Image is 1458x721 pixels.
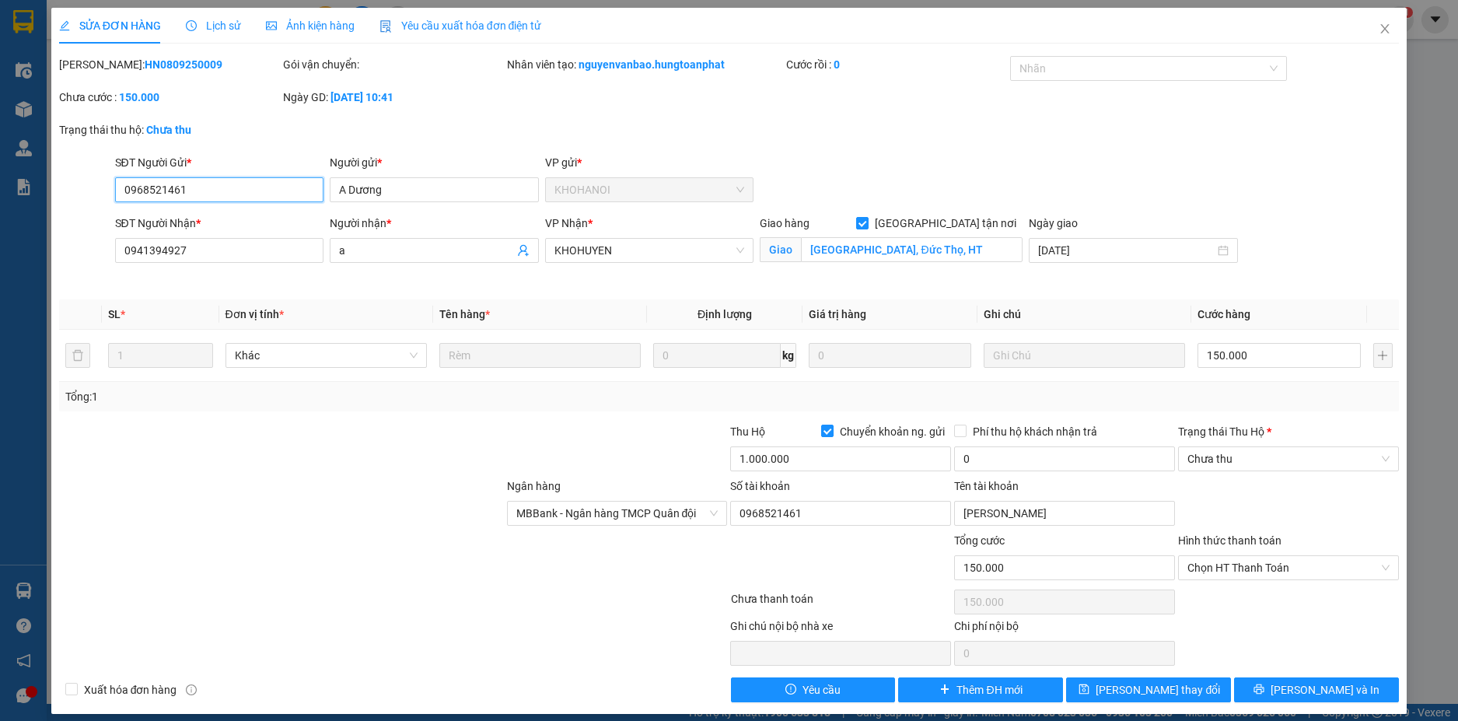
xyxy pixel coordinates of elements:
[1271,681,1379,698] span: [PERSON_NAME] và In
[283,89,504,106] div: Ngày GD:
[785,684,796,696] span: exclamation-circle
[266,20,277,31] span: picture
[1379,23,1391,35] span: close
[439,343,641,368] input: VD: Bàn, Ghế
[379,19,542,32] span: Yêu cầu xuất hóa đơn điện tử
[1178,534,1281,547] label: Hình thức thanh toán
[729,590,953,618] div: Chưa thanh toán
[330,154,539,171] div: Người gửi
[898,677,1063,702] button: plusThêm ĐH mới
[65,343,90,368] button: delete
[119,91,159,103] b: 150.000
[330,91,393,103] b: [DATE] 10:41
[1066,677,1231,702] button: save[PERSON_NAME] thay đổi
[1187,556,1390,579] span: Chọn HT Thanh Toán
[108,308,121,320] span: SL
[226,308,284,320] span: Đơn vị tính
[730,501,951,526] input: Số tài khoản
[59,20,70,31] span: edit
[146,124,191,136] b: Chưa thu
[809,308,866,320] span: Giá trị hàng
[186,19,241,32] span: Lịch sử
[1178,423,1399,440] div: Trạng thái Thu Hộ
[235,344,418,367] span: Khác
[1363,8,1407,51] button: Close
[730,618,951,641] div: Ghi chú nội bộ nhà xe
[1198,308,1250,320] span: Cước hàng
[730,425,765,438] span: Thu Hộ
[507,480,561,492] label: Ngân hàng
[59,19,161,32] span: SỬA ĐƠN HÀNG
[834,58,840,71] b: 0
[954,501,1175,526] input: Tên tài khoản
[186,20,197,31] span: clock-circle
[1096,681,1220,698] span: [PERSON_NAME] thay đổi
[1079,684,1089,696] span: save
[698,308,752,320] span: Định lượng
[579,58,725,71] b: nguyenvanbao.hungtoanphat
[330,215,539,232] div: Người nhận
[956,681,1022,698] span: Thêm ĐH mới
[517,244,530,257] span: user-add
[834,423,951,440] span: Chuyển khoản ng. gửi
[967,423,1103,440] span: Phí thu hộ khách nhận trả
[760,237,801,262] span: Giao
[439,308,490,320] span: Tên hàng
[65,388,563,405] div: Tổng: 1
[954,618,1175,641] div: Chi phí nội bộ
[186,684,197,695] span: info-circle
[545,217,588,229] span: VP Nhận
[801,237,1023,262] input: Giao tận nơi
[59,89,280,106] div: Chưa cước :
[760,217,809,229] span: Giao hàng
[954,534,1005,547] span: Tổng cước
[984,343,1185,368] input: Ghi Chú
[59,56,280,73] div: [PERSON_NAME]:
[59,121,336,138] div: Trạng thái thu hộ:
[516,502,719,525] span: MBBank - Ngân hàng TMCP Quân đội
[545,154,754,171] div: VP gửi
[954,480,1019,492] label: Tên tài khoản
[145,58,222,71] b: HN0809250009
[283,56,504,73] div: Gói vận chuyển:
[554,178,745,201] span: KHOHANOI
[781,343,796,368] span: kg
[554,239,745,262] span: KHOHUYEN
[379,20,392,33] img: icon
[730,480,790,492] label: Số tài khoản
[1253,684,1264,696] span: printer
[115,215,324,232] div: SĐT Người Nhận
[786,56,1007,73] div: Cước rồi :
[731,677,896,702] button: exclamation-circleYêu cầu
[1373,343,1393,368] button: plus
[977,299,1191,330] th: Ghi chú
[809,343,971,368] input: 0
[1234,677,1399,702] button: printer[PERSON_NAME] và In
[266,19,355,32] span: Ảnh kiện hàng
[869,215,1023,232] span: [GEOGRAPHIC_DATA] tận nơi
[1038,242,1215,259] input: Ngày giao
[507,56,784,73] div: Nhân viên tạo:
[1029,217,1078,229] label: Ngày giao
[939,684,950,696] span: plus
[1187,447,1390,471] span: Chưa thu
[78,681,184,698] span: Xuất hóa đơn hàng
[802,681,841,698] span: Yêu cầu
[115,154,324,171] div: SĐT Người Gửi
